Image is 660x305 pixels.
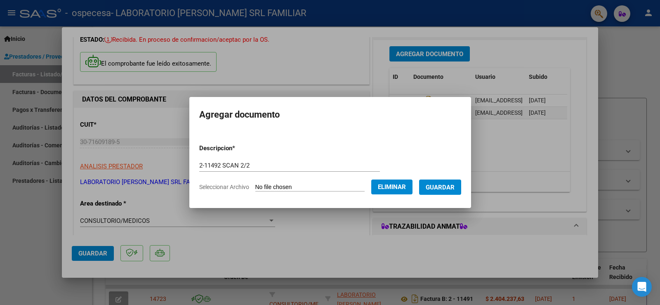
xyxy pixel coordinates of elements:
[378,183,406,191] span: Eliminar
[371,180,412,194] button: Eliminar
[426,184,455,191] span: Guardar
[199,144,278,153] p: Descripcion
[632,277,652,297] div: Open Intercom Messenger
[199,107,461,123] h2: Agregar documento
[419,180,461,195] button: Guardar
[199,184,249,190] span: Seleccionar Archivo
